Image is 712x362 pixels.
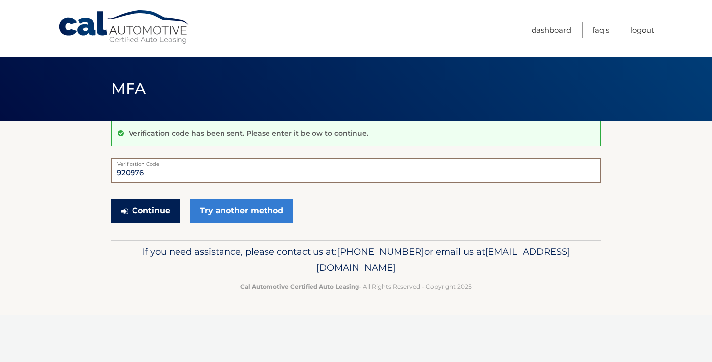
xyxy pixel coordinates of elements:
button: Continue [111,199,180,223]
p: - All Rights Reserved - Copyright 2025 [118,282,594,292]
p: If you need assistance, please contact us at: or email us at [118,244,594,276]
a: Try another method [190,199,293,223]
a: FAQ's [592,22,609,38]
strong: Cal Automotive Certified Auto Leasing [240,283,359,290]
input: Verification Code [111,158,601,183]
span: [EMAIL_ADDRESS][DOMAIN_NAME] [316,246,570,273]
a: Logout [630,22,654,38]
p: Verification code has been sent. Please enter it below to continue. [129,129,368,138]
label: Verification Code [111,158,601,166]
a: Dashboard [532,22,571,38]
span: MFA [111,80,146,98]
a: Cal Automotive [58,10,191,45]
span: [PHONE_NUMBER] [337,246,424,257]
